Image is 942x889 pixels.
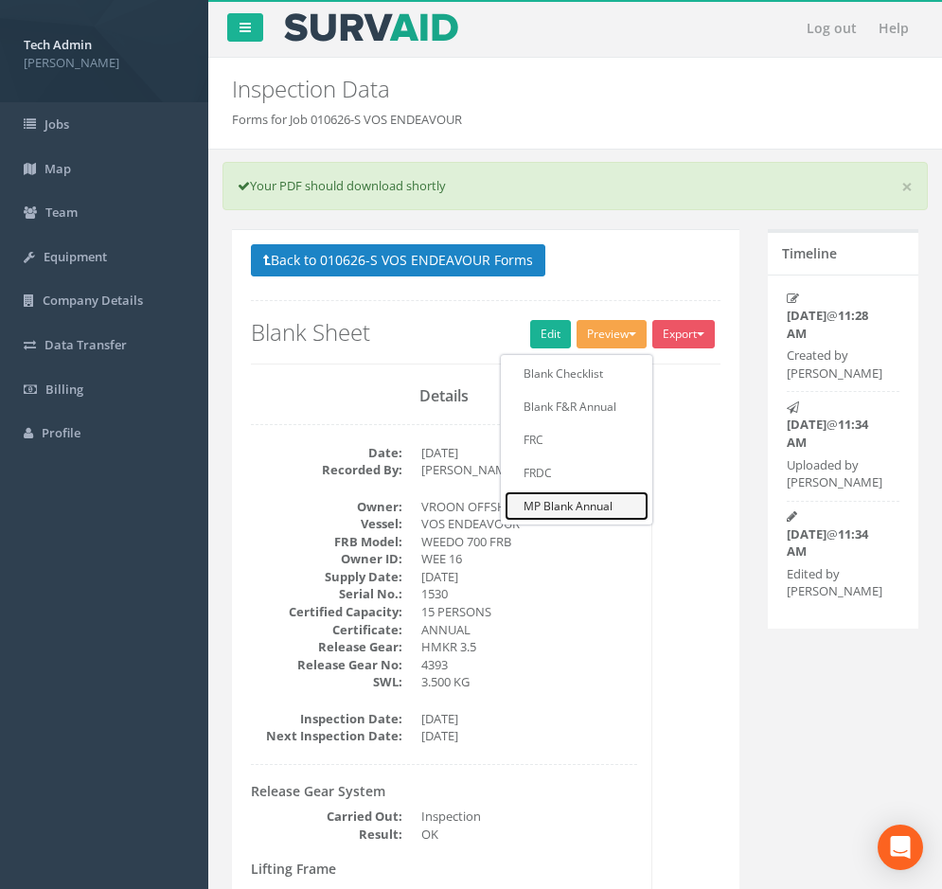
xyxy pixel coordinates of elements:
dd: [DATE] [421,444,637,462]
h2: Blank Sheet [251,320,720,345]
dt: Next Inspection Date: [251,727,402,745]
li: Forms for Job 010626-S VOS ENDEAVOUR [232,111,462,129]
p: @ [787,525,876,560]
dt: Supply Date: [251,568,402,586]
span: Equipment [44,248,107,265]
dd: VOS ENDEAVOUR [421,515,637,533]
h4: Release Gear System [251,784,637,798]
p: Uploaded by [PERSON_NAME] [787,456,876,491]
h3: Details [251,388,637,405]
a: FRDC [505,458,649,488]
dd: [PERSON_NAME] [421,461,637,479]
dd: Inspection [421,808,637,826]
strong: [DATE] [787,525,826,542]
span: Profile [42,424,80,441]
dd: [DATE] [421,568,637,586]
h5: Timeline [782,246,837,260]
span: [PERSON_NAME] [24,54,185,72]
div: Your PDF should download shortly [222,162,928,210]
dt: Date: [251,444,402,462]
dd: WEEDO 700 FRB [421,533,637,551]
dt: Result: [251,826,402,844]
dd: 4393 [421,656,637,674]
dd: WEE 16 [421,550,637,568]
span: Billing [45,381,83,398]
p: @ [787,416,876,451]
p: Created by [PERSON_NAME] [787,347,876,382]
a: FRC [505,425,649,454]
span: Map [44,160,71,177]
strong: 11:28 AM [787,307,868,342]
dd: HMKR 3.5 [421,638,637,656]
dd: [DATE] [421,710,637,728]
a: × [901,177,913,197]
h2: Inspection Data [232,77,918,101]
dt: Carried Out: [251,808,402,826]
a: MP Blank Annual [505,491,649,521]
dd: VROON OFFSHORE SERVICES [421,498,637,516]
dt: Recorded By: [251,461,402,479]
a: Tech Admin [PERSON_NAME] [24,31,185,71]
span: Jobs [44,116,69,133]
dt: Owner: [251,498,402,516]
dt: FRB Model: [251,533,402,551]
div: Open Intercom Messenger [878,825,923,870]
dd: ANNUAL [421,621,637,639]
dt: SWL: [251,673,402,691]
h4: Lifting Frame [251,862,637,876]
span: Team [45,204,78,221]
dd: OK [421,826,637,844]
dt: Owner ID: [251,550,402,568]
button: Back to 010626-S VOS ENDEAVOUR Forms [251,244,545,276]
dt: Inspection Date: [251,710,402,728]
dt: Serial No.: [251,585,402,603]
p: Edited by [PERSON_NAME] [787,565,876,600]
dd: 3.500 KG [421,673,637,691]
button: Export [652,320,715,348]
strong: 11:34 AM [787,416,868,451]
strong: 11:34 AM [787,525,868,560]
a: Blank Checklist [505,359,649,388]
a: Blank F&R Annual [505,392,649,421]
a: Edit [530,320,571,348]
dd: [DATE] [421,727,637,745]
dt: Release Gear No: [251,656,402,674]
p: @ [787,307,876,342]
dd: 15 PERSONS [421,603,637,621]
span: Company Details [43,292,143,309]
strong: Tech Admin [24,36,92,53]
dt: Certificate: [251,621,402,639]
dd: 1530 [421,585,637,603]
dt: Vessel: [251,515,402,533]
dt: Certified Capacity: [251,603,402,621]
button: Preview [577,320,647,348]
dt: Release Gear: [251,638,402,656]
strong: [DATE] [787,307,826,324]
span: Data Transfer [44,336,127,353]
strong: [DATE] [787,416,826,433]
